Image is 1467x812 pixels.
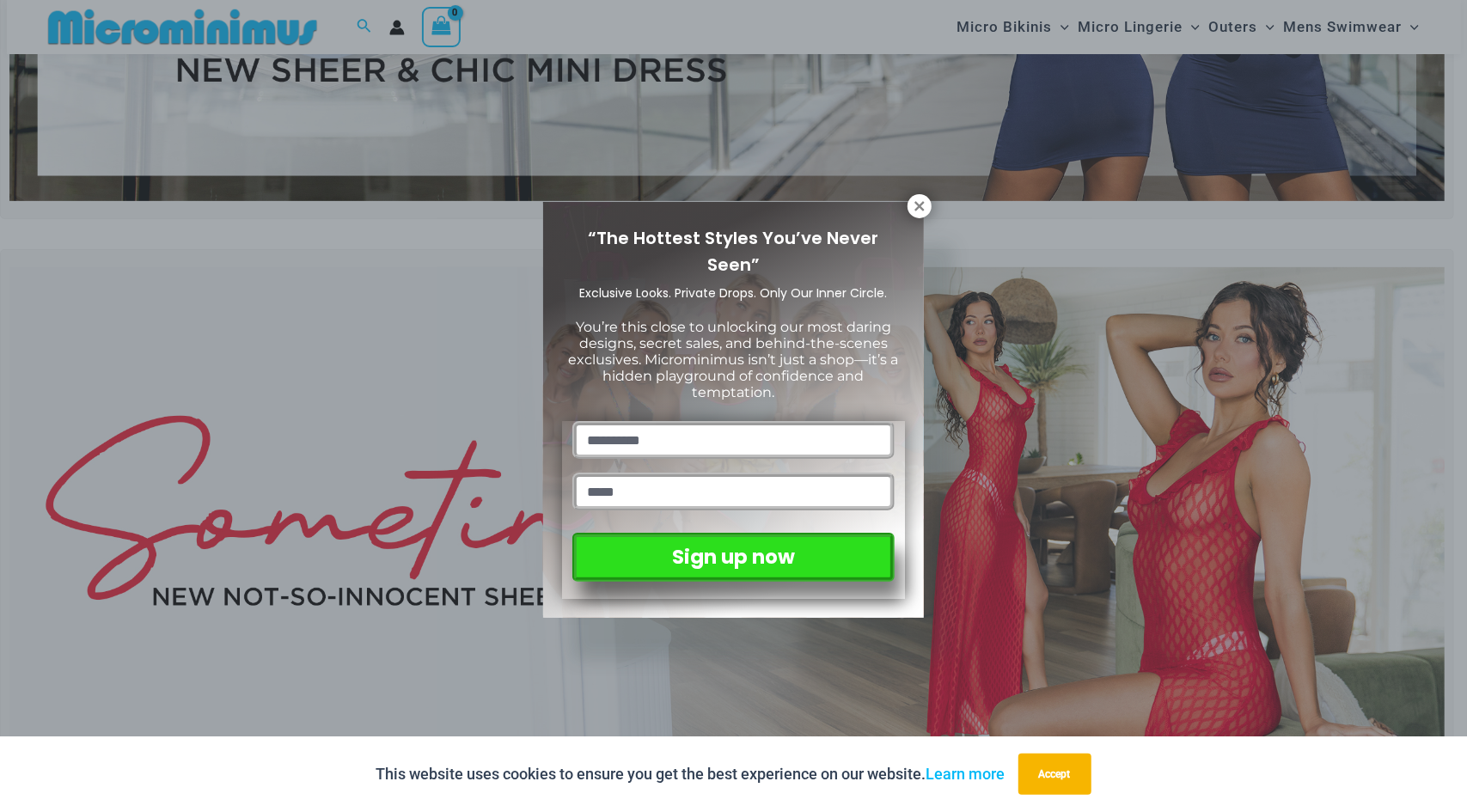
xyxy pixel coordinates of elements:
span: You’re this close to unlocking our most daring designs, secret sales, and behind-the-scenes exclu... [569,319,899,401]
span: Exclusive Looks. Private Drops. Only Our Inner Circle. [580,284,888,302]
p: This website uses cookies to ensure you get the best experience on our website. [376,761,1006,787]
button: Sign up now [572,533,895,582]
button: Accept [1018,754,1091,795]
span: “The Hottest Styles You’ve Never Seen” [589,226,879,277]
a: Learn more [926,765,1006,783]
button: Close [908,194,932,218]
